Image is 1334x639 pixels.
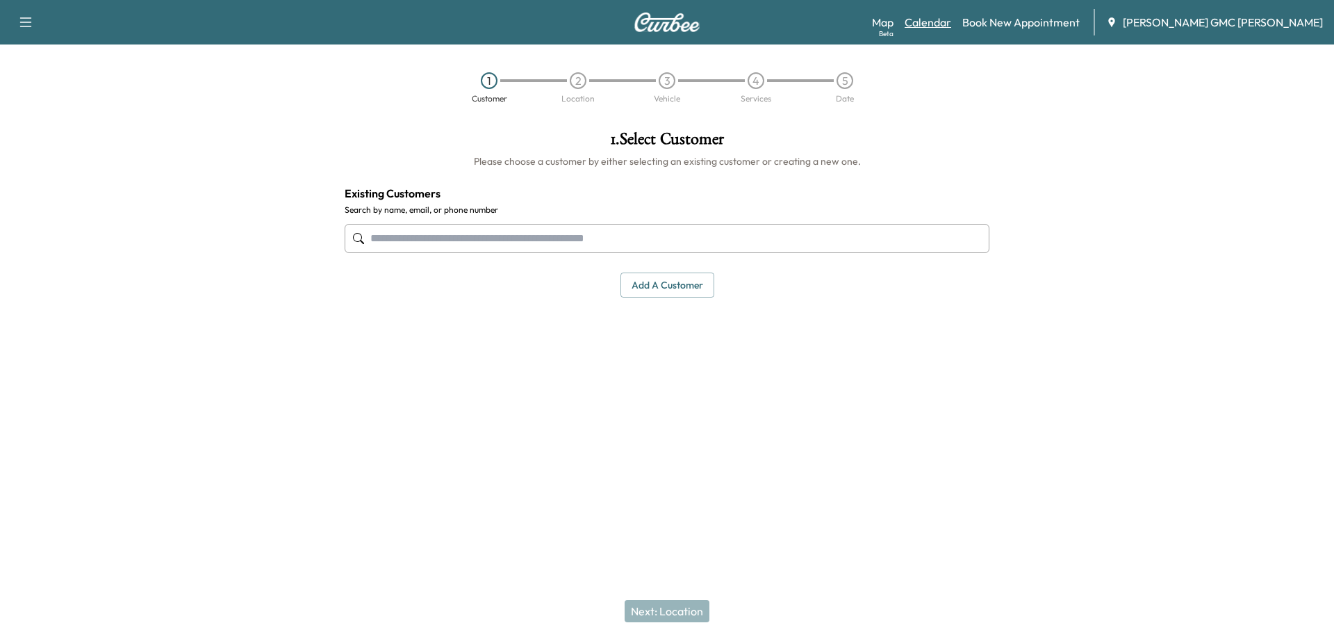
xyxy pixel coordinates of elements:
div: Date [836,95,854,103]
h6: Please choose a customer by either selecting an existing customer or creating a new one. [345,154,989,168]
div: 3 [659,72,675,89]
div: 1 [481,72,497,89]
a: MapBeta [872,14,894,31]
div: 5 [837,72,853,89]
img: Curbee Logo [634,13,700,32]
button: Add a customer [620,273,714,298]
h4: Existing Customers [345,185,989,202]
a: Book New Appointment [962,14,1080,31]
div: 2 [570,72,586,89]
div: Customer [472,95,507,103]
div: Vehicle [654,95,680,103]
a: Calendar [905,14,951,31]
label: Search by name, email, or phone number [345,204,989,216]
div: Beta [879,29,894,39]
div: Location [561,95,595,103]
span: [PERSON_NAME] GMC [PERSON_NAME] [1123,14,1323,31]
div: Services [741,95,771,103]
h1: 1 . Select Customer [345,131,989,154]
div: 4 [748,72,764,89]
